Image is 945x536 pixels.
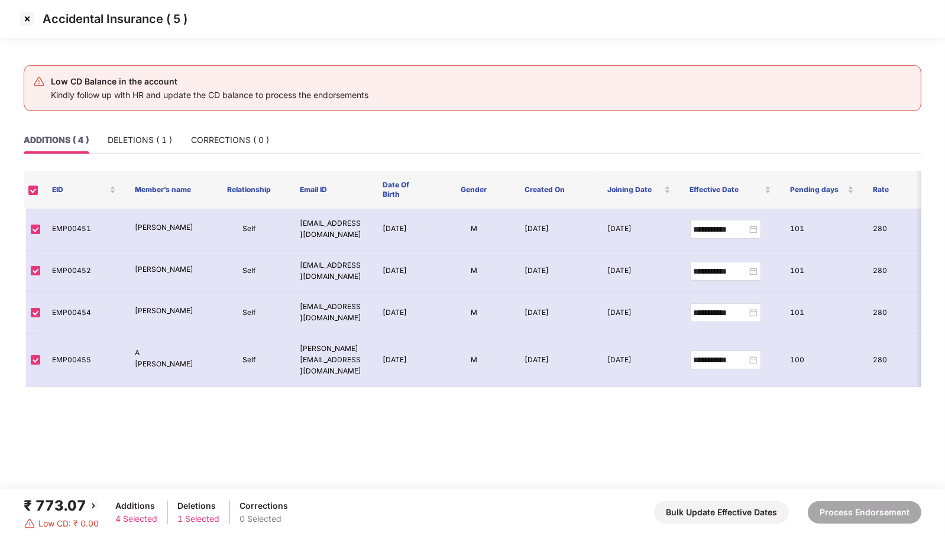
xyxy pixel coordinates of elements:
[373,292,432,334] td: [DATE]
[240,512,288,525] div: 0 Selected
[598,209,681,251] td: [DATE]
[781,292,864,334] td: 101
[177,499,219,512] div: Deletions
[290,171,373,209] th: Email ID
[51,89,368,102] div: Kindly follow up with HR and update the CD balance to process the endorsements
[240,499,288,512] div: Corrections
[135,306,199,317] p: [PERSON_NAME]
[598,334,681,387] td: [DATE]
[515,292,598,334] td: [DATE]
[373,171,432,209] th: Date Of Birth
[24,134,89,147] div: ADDITIONS ( 4 )
[290,251,373,293] td: [EMAIL_ADDRESS][DOMAIN_NAME]
[290,334,373,387] td: [PERSON_NAME][EMAIL_ADDRESS][DOMAIN_NAME]
[43,171,125,209] th: EID
[598,292,681,334] td: [DATE]
[790,185,845,194] span: Pending days
[373,334,432,387] td: [DATE]
[125,171,208,209] th: Member’s name
[208,334,291,387] td: Self
[432,209,515,251] td: M
[108,134,172,147] div: DELETIONS ( 1 )
[43,12,187,26] p: Accidental Insurance ( 5 )
[43,292,125,334] td: EMP00454
[432,251,515,293] td: M
[432,171,515,209] th: Gender
[808,501,921,524] button: Process Endorsement
[781,251,864,293] td: 101
[781,209,864,251] td: 101
[51,74,368,89] div: Low CD Balance in the account
[208,292,291,334] td: Self
[290,209,373,251] td: [EMAIL_ADDRESS][DOMAIN_NAME]
[43,334,125,387] td: EMP00455
[598,251,681,293] td: [DATE]
[18,9,37,28] img: svg+xml;base64,PHN2ZyBpZD0iQ3Jvc3MtMzJ4MzIiIHhtbG5zPSJodHRwOi8vd3d3LnczLm9yZy8yMDAwL3N2ZyIgd2lkdG...
[52,185,107,194] span: EID
[515,334,598,387] td: [DATE]
[208,209,291,251] td: Self
[135,222,199,233] p: [PERSON_NAME]
[373,251,432,293] td: [DATE]
[24,518,35,529] img: svg+xml;base64,PHN2ZyBpZD0iRGFuZ2VyLTMyeDMyIiB4bWxucz0iaHR0cDovL3d3dy53My5vcmcvMjAwMC9zdmciIHdpZH...
[115,512,157,525] div: 4 Selected
[33,76,45,87] img: svg+xml;base64,PHN2ZyB4bWxucz0iaHR0cDovL3d3dy53My5vcmcvMjAwMC9zdmciIHdpZHRoPSIyNCIgaGVpZ2h0PSIyNC...
[86,499,101,513] img: svg+xml;base64,PHN2ZyBpZD0iQmFjay0yMHgyMCIgeG1sbnM9Imh0dHA6Ly93d3cudzMub3JnLzIwMDAvc3ZnIiB3aWR0aD...
[690,185,762,194] span: Effective Date
[598,171,681,209] th: Joining Date
[24,495,101,517] div: ₹ 773.07
[43,251,125,293] td: EMP00452
[135,347,199,370] p: A [PERSON_NAME]
[208,171,291,209] th: Relationship
[432,292,515,334] td: M
[373,209,432,251] td: [DATE]
[43,209,125,251] td: EMP00451
[515,209,598,251] td: [DATE]
[781,334,864,387] td: 100
[607,185,662,194] span: Joining Date
[208,251,291,293] td: Self
[177,512,219,525] div: 1 Selected
[191,134,269,147] div: CORRECTIONS ( 0 )
[654,501,789,524] button: Bulk Update Effective Dates
[515,251,598,293] td: [DATE]
[290,292,373,334] td: [EMAIL_ADDRESS][DOMAIN_NAME]
[515,171,598,209] th: Created On
[115,499,157,512] div: Additions
[38,517,99,530] span: Low CD: ₹ 0.00
[432,334,515,387] td: M
[680,171,781,209] th: Effective Date
[135,264,199,275] p: [PERSON_NAME]
[781,171,863,209] th: Pending days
